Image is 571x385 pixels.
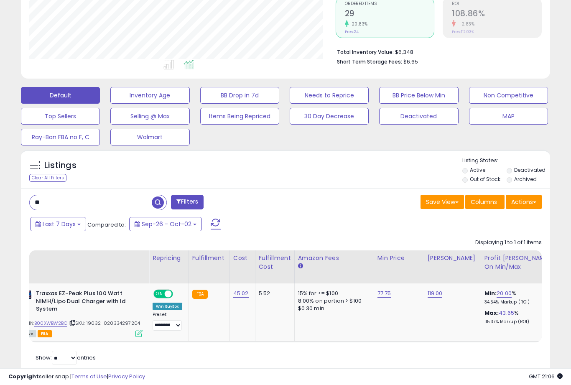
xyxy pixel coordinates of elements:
b: Total Inventory Value: [337,48,394,56]
span: Ordered Items [345,2,434,6]
div: [PERSON_NAME] [428,254,477,263]
span: Columns [471,198,497,206]
a: 43.65 [499,309,514,317]
div: Fulfillment Cost [259,254,291,271]
div: Title [15,254,145,263]
span: OFF [172,291,185,298]
div: Amazon Fees [298,254,370,263]
small: Prev: 24 [345,29,359,34]
button: Last 7 Days [30,217,86,231]
span: Sep-26 - Oct-02 [142,220,191,228]
div: % [484,290,554,305]
b: Traxxas EZ-Peak Plus 100 Watt NIMH/Lipo Dual Charger with Id System [36,290,138,315]
button: Filters [171,195,204,209]
div: Min Price [377,254,421,263]
h2: 108.86% [452,9,541,20]
div: % [484,309,554,325]
small: Amazon Fees. [298,263,303,270]
a: 20.00 [497,289,512,298]
button: Ray-Ban FBA no F, C [21,129,100,145]
a: 77.75 [377,289,391,298]
a: 119.00 [428,289,443,298]
span: ON [154,291,165,298]
div: 5.52 [259,290,288,297]
button: Columns [465,195,505,209]
small: FBA [192,290,208,299]
div: Fulfillment [192,254,226,263]
small: Prev: 112.03% [452,29,474,34]
button: Selling @ Max [110,108,189,125]
div: Cost [233,254,252,263]
p: 115.37% Markup (ROI) [484,319,554,325]
span: Compared to: [87,221,126,229]
button: Save View [421,195,464,209]
h5: Listings [44,160,76,171]
p: 34.54% Markup (ROI) [484,299,554,305]
span: ROI [452,2,541,6]
button: MAP [469,108,548,125]
button: Non Competitive [469,87,548,104]
button: BB Drop in 7d [200,87,279,104]
div: Preset: [153,312,182,331]
span: Last 7 Days [43,220,76,228]
span: | SKU: 19032_020334297204 [69,320,140,326]
a: Privacy Policy [108,372,145,380]
a: 45.02 [233,289,249,298]
small: 20.83% [349,21,368,27]
button: Top Sellers [21,108,100,125]
button: Items Being Repriced [200,108,279,125]
button: Deactivated [379,108,458,125]
div: 15% for <= $100 [298,290,367,297]
button: Default [21,87,100,104]
th: The percentage added to the cost of goods (COGS) that forms the calculator for Min & Max prices. [481,250,560,283]
label: Out of Stock [470,176,500,183]
b: Short Term Storage Fees: [337,58,402,65]
button: Sep-26 - Oct-02 [129,217,202,231]
span: FBA [38,330,52,337]
span: 2025-10-10 21:06 GMT [529,372,563,380]
p: Listing States: [462,157,550,165]
h2: 29 [345,9,434,20]
label: Archived [514,176,537,183]
button: Inventory Age [110,87,189,104]
label: Deactivated [514,166,546,173]
div: $0.30 min [298,305,367,312]
button: Walmart [110,129,189,145]
span: Show: entries [36,354,96,362]
a: Terms of Use [71,372,107,380]
label: Active [470,166,485,173]
div: Repricing [153,254,185,263]
strong: Copyright [8,372,39,380]
div: 8.00% on portion > $100 [298,297,367,305]
button: Needs to Reprice [290,87,369,104]
li: $6,348 [337,46,535,56]
button: Actions [506,195,542,209]
b: Max: [484,309,499,317]
button: BB Price Below Min [379,87,458,104]
a: B00XWBW2BO [34,320,67,327]
div: Profit [PERSON_NAME] on Min/Max [484,254,557,271]
div: seller snap | | [8,373,145,381]
div: Displaying 1 to 1 of 1 items [475,239,542,247]
button: 30 Day Decrease [290,108,369,125]
b: Min: [484,289,497,297]
small: -2.83% [456,21,474,27]
div: Win BuyBox [153,303,182,310]
div: Clear All Filters [29,174,66,182]
span: $6.65 [403,58,418,66]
